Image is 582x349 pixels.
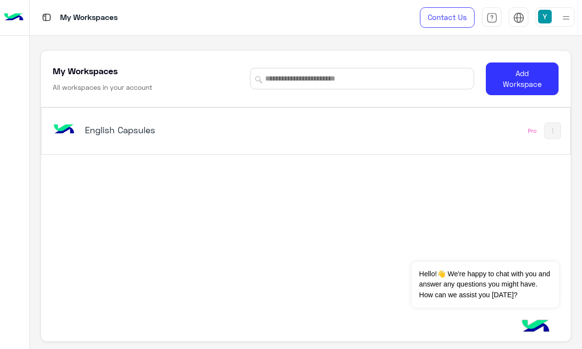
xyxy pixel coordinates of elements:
[4,7,23,28] img: Logo
[420,7,475,28] a: Contact Us
[41,11,53,23] img: tab
[51,117,77,143] img: bot image
[519,310,553,344] img: hulul-logo.png
[560,12,572,24] img: profile
[538,10,552,23] img: userImage
[412,262,559,308] span: Hello!👋 We're happy to chat with you and answer any questions you might have. How can we assist y...
[53,65,118,77] h5: My Workspaces
[60,11,118,24] p: My Workspaces
[513,12,524,23] img: tab
[486,12,498,23] img: tab
[482,7,501,28] a: tab
[85,124,269,136] h5: English Capsules
[53,82,152,92] h6: All workspaces in your account
[528,127,537,135] div: Pro
[486,62,559,95] button: Add Workspace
